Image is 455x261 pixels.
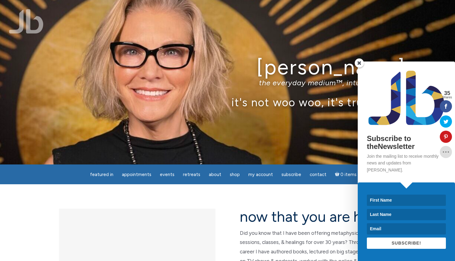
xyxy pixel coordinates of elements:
[367,209,446,220] input: Last Name
[183,172,200,177] span: Retreats
[90,172,113,177] span: featured in
[118,169,155,181] a: Appointments
[156,169,178,181] a: Events
[50,96,405,109] p: it's not woo woo, it's true true™
[391,241,421,245] span: SUBSCRIBE!
[442,90,452,96] span: 35
[367,195,446,206] input: First Name
[367,153,446,173] p: Join the mailing list to receive monthly news and updates from [PERSON_NAME].
[9,9,43,34] img: Jamie Butler. The Everyday Medium
[278,169,305,181] a: Subscribe
[50,78,405,87] p: the everyday medium™, intuitive teacher
[209,172,221,177] span: About
[281,172,301,177] span: Subscribe
[245,169,277,181] a: My Account
[50,56,405,79] h1: [PERSON_NAME]
[86,169,117,181] a: featured in
[205,169,225,181] a: About
[122,172,151,177] span: Appointments
[226,169,243,181] a: Shop
[179,169,204,181] a: Retreats
[367,223,446,235] input: Email
[306,169,330,181] a: Contact
[310,172,326,177] span: Contact
[248,172,273,177] span: My Account
[367,238,446,249] button: SUBSCRIBE!
[230,172,240,177] span: Shop
[367,135,446,151] h2: Subscribe to theNewsletter
[160,172,174,177] span: Events
[442,96,452,99] span: Shares
[240,209,396,225] h2: now that you are here…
